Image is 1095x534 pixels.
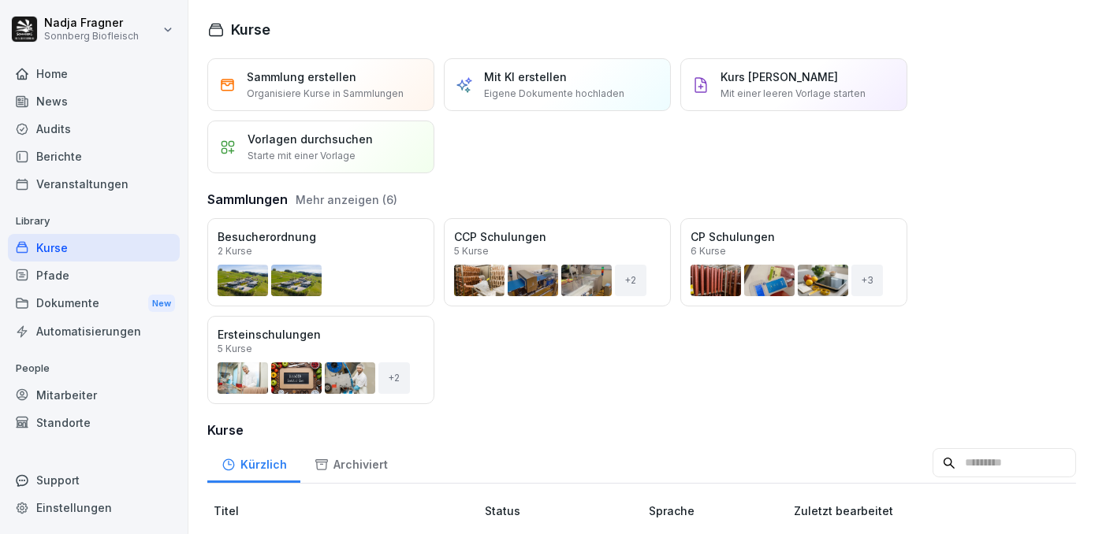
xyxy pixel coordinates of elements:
[8,289,180,318] div: Dokumente
[8,261,180,289] a: Pfade
[218,326,424,343] p: Ersteinschulungen
[649,502,788,519] p: Sprache
[691,228,897,245] p: CP Schulungen
[8,115,180,143] a: Audits
[300,443,401,483] a: Archiviert
[378,362,410,394] div: + 2
[214,502,479,519] p: Titel
[8,409,180,436] a: Standorte
[615,265,646,296] div: + 2
[8,317,180,345] a: Automatisierungen
[8,466,180,494] div: Support
[721,87,866,101] p: Mit einer leeren Vorlage starten
[44,17,139,30] p: Nadja Fragner
[444,218,671,306] a: CCP Schulungen5 Kurse+2
[218,228,424,245] p: Besucherordnung
[8,209,180,234] p: Library
[485,502,642,519] p: Status
[851,265,883,296] div: + 3
[8,170,180,198] a: Veranstaltungen
[8,381,180,409] a: Mitarbeiter
[484,69,567,85] p: Mit KI erstellen
[691,247,726,256] p: 6 Kurse
[296,191,397,208] button: Mehr anzeigen (6)
[207,316,434,404] a: Ersteinschulungen5 Kurse+2
[8,289,180,318] a: DokumenteNew
[8,143,180,170] a: Berichte
[794,502,1004,519] p: Zuletzt bearbeitet
[148,295,175,313] div: New
[484,87,624,101] p: Eigene Dokumente hochladen
[454,228,661,245] p: CCP Schulungen
[680,218,907,306] a: CP Schulungen6 Kurse+3
[247,69,356,85] p: Sammlung erstellen
[218,247,252,256] p: 2 Kurse
[8,60,180,87] a: Home
[207,421,1076,439] h3: Kurse
[8,87,180,115] a: News
[207,218,434,306] a: Besucherordnung2 Kurse
[8,356,180,381] p: People
[44,31,139,42] p: Sonnberg Biofleisch
[8,234,180,261] a: Kurse
[248,149,356,163] p: Starte mit einer Vorlage
[248,131,373,147] p: Vorlagen durchsuchen
[8,494,180,521] a: Einstellungen
[721,69,838,85] p: Kurs [PERSON_NAME]
[247,87,404,101] p: Organisiere Kurse in Sammlungen
[454,247,489,256] p: 5 Kurse
[231,19,270,40] h1: Kurse
[218,344,252,354] p: 5 Kurse
[207,190,288,209] h3: Sammlungen
[207,443,300,483] a: Kürzlich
